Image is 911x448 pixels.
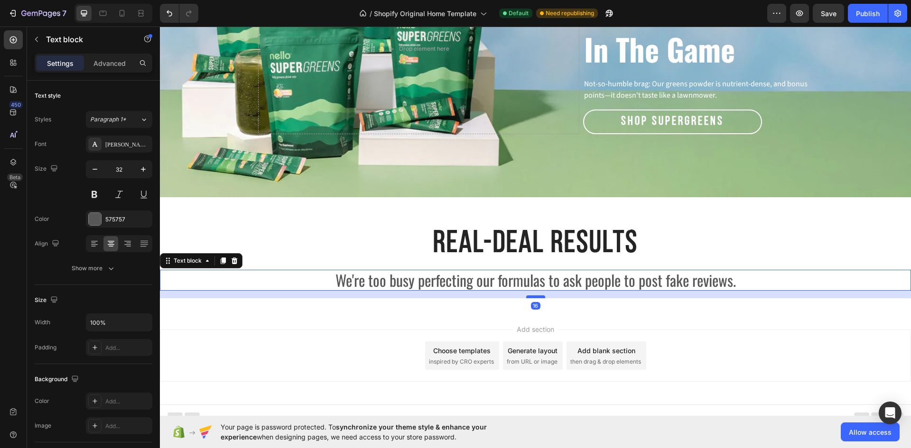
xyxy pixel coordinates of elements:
[849,427,892,437] span: Allow access
[62,8,66,19] p: 7
[374,9,476,18] span: Shopify Original Home Template
[35,318,50,327] div: Width
[461,88,564,103] p: SHOP SUPERgreens
[423,83,602,108] button: <p>SHOP SUPERgreens</p>
[509,9,529,18] span: Default
[221,423,487,441] span: synchronize your theme style & enhance your experience
[35,260,152,277] button: Show more
[371,275,381,283] div: 16
[273,319,331,329] div: Choose templates
[46,34,127,45] p: Text block
[347,331,398,339] span: from URL or image
[1,244,750,263] p: We're too busy perfecting our formulas to ask people to post fake reviews.
[105,422,150,430] div: Add...
[35,163,60,175] div: Size
[856,9,880,18] div: Publish
[90,115,126,124] span: Paragraph 1*
[35,397,49,405] div: Color
[72,264,116,273] div: Show more
[821,9,837,18] span: Save
[35,373,81,386] div: Background
[93,58,126,68] p: Advanced
[879,402,902,424] div: Open Intercom Messenger
[105,397,150,406] div: Add...
[9,101,23,109] div: 450
[105,344,150,352] div: Add...
[418,319,475,329] div: Add blank section
[86,111,152,128] button: Paragraph 1*
[35,294,60,307] div: Size
[370,9,372,18] span: /
[848,4,888,23] button: Publish
[35,115,51,124] div: Styles
[353,298,398,308] span: Add section
[160,27,911,416] iframe: To enrich screen reader interactions, please activate Accessibility in Grammarly extension settings
[35,91,61,100] div: Text style
[35,215,49,223] div: Color
[546,9,594,18] span: Need republishing
[12,230,44,238] div: Text block
[105,140,150,149] div: [PERSON_NAME]
[86,314,152,331] input: Auto
[160,4,198,23] div: Undo/Redo
[35,238,61,250] div: Align
[4,4,71,23] button: 7
[35,343,56,352] div: Padding
[35,421,51,430] div: Image
[221,422,524,442] span: Your page is password protected. To when designing pages, we need access to your store password.
[813,4,844,23] button: Save
[35,140,46,148] div: Font
[7,174,23,181] div: Beta
[105,215,150,224] div: 575757
[239,18,289,26] div: Drop element here
[348,319,398,329] div: Generate layout
[841,422,900,441] button: Allow access
[269,331,334,339] span: inspired by CRO experts
[47,58,74,68] p: Settings
[424,52,652,74] p: Not-so-humble brag: Our greens powder is nutrient-dense, and bonus points—it doesn't taste like a...
[410,331,481,339] span: then drag & drop elements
